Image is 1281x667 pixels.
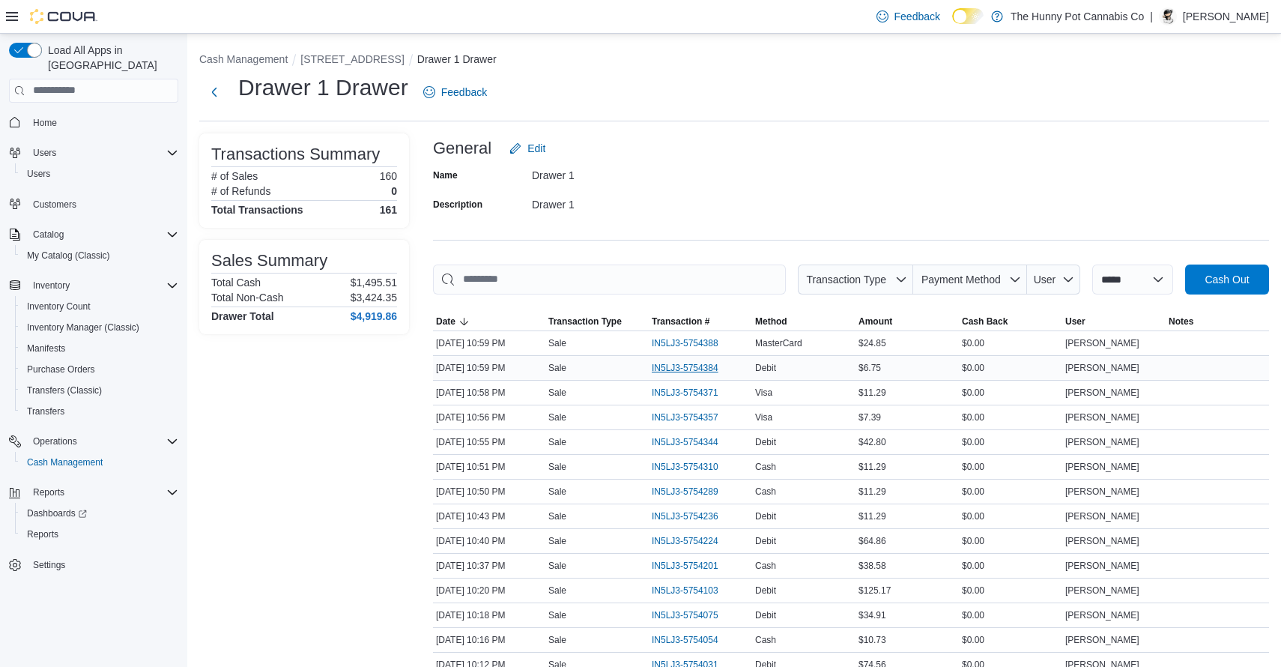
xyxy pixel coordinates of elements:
button: Inventory Count [15,296,184,317]
button: IN5LJ3-5754201 [652,557,733,575]
button: Payment Method [913,265,1027,295]
button: IN5LJ3-5754075 [652,606,733,624]
button: Cash Management [199,53,288,65]
span: IN5LJ3-5754310 [652,461,718,473]
a: Settings [27,556,71,574]
span: Cash Back [962,316,1008,328]
button: Inventory [3,275,184,296]
p: Sale [548,510,566,522]
span: Purchase Orders [27,363,95,375]
p: $1,495.51 [351,277,397,289]
p: Sale [548,609,566,621]
span: Dashboards [27,507,87,519]
a: Reports [21,525,64,543]
span: $11.29 [858,461,886,473]
button: User [1062,313,1166,331]
span: Inventory Manager (Classic) [21,319,178,336]
span: $64.86 [858,535,886,547]
div: $0.00 [959,359,1062,377]
span: Debit [755,436,776,448]
span: User [1065,316,1085,328]
span: Transfers (Classic) [27,384,102,396]
span: $34.91 [858,609,886,621]
span: Inventory Count [21,298,178,316]
span: IN5LJ3-5754371 [652,387,718,399]
a: Users [21,165,56,183]
h6: Total Non-Cash [211,292,284,304]
span: $11.29 [858,510,886,522]
div: $0.00 [959,582,1062,600]
span: Cash [755,461,776,473]
div: $0.00 [959,483,1062,501]
div: $0.00 [959,507,1062,525]
p: Sale [548,387,566,399]
div: [DATE] 10:37 PM [433,557,545,575]
span: Customers [33,199,76,211]
button: Operations [27,432,83,450]
div: [DATE] 10:20 PM [433,582,545,600]
p: 160 [380,170,397,182]
p: 0 [391,185,397,197]
button: IN5LJ3-5754054 [652,631,733,649]
span: Debit [755,535,776,547]
span: IN5LJ3-5754384 [652,362,718,374]
span: Users [27,144,178,162]
span: Cash [755,560,776,572]
div: [DATE] 10:59 PM [433,359,545,377]
div: [DATE] 10:43 PM [433,507,545,525]
span: Dashboards [21,504,178,522]
button: IN5LJ3-5754310 [652,458,733,476]
span: MasterCard [755,337,802,349]
a: Transfers (Classic) [21,381,108,399]
div: $0.00 [959,408,1062,426]
button: Users [27,144,62,162]
div: [DATE] 10:40 PM [433,532,545,550]
button: [STREET_ADDRESS] [300,53,404,65]
span: Edit [527,141,545,156]
a: Purchase Orders [21,360,101,378]
p: Sale [548,436,566,448]
span: $11.29 [858,486,886,498]
span: Visa [755,387,772,399]
div: $0.00 [959,532,1062,550]
button: Reports [27,483,70,501]
button: Users [3,142,184,163]
button: Date [433,313,545,331]
a: My Catalog (Classic) [21,247,116,265]
a: Manifests [21,339,71,357]
p: | [1150,7,1153,25]
button: IN5LJ3-5754344 [652,433,733,451]
button: Cash Management [15,452,184,473]
h4: Drawer Total [211,310,274,322]
div: [DATE] 10:58 PM [433,384,545,402]
h3: Sales Summary [211,252,327,270]
button: IN5LJ3-5754289 [652,483,733,501]
span: Reports [33,486,64,498]
input: This is a search bar. As you type, the results lower in the page will automatically filter. [433,265,786,295]
span: Users [33,147,56,159]
span: Inventory [27,277,178,295]
span: Manifests [21,339,178,357]
div: $0.00 [959,384,1062,402]
span: [PERSON_NAME] [1065,461,1139,473]
button: IN5LJ3-5754357 [652,408,733,426]
p: Sale [548,486,566,498]
span: Users [21,165,178,183]
span: Load All Apps in [GEOGRAPHIC_DATA] [42,43,178,73]
button: Edit [503,133,551,163]
button: Catalog [27,226,70,244]
span: IN5LJ3-5754224 [652,535,718,547]
span: $24.85 [858,337,886,349]
button: Manifests [15,338,184,359]
p: Sale [548,634,566,646]
span: Debit [755,585,776,597]
a: Cash Management [21,453,109,471]
button: Transaction Type [798,265,913,295]
nav: An example of EuiBreadcrumbs [199,52,1269,70]
h6: Total Cash [211,277,261,289]
button: IN5LJ3-5754224 [652,532,733,550]
span: [PERSON_NAME] [1065,609,1139,621]
span: Transfers [27,405,64,417]
span: Cash Management [21,453,178,471]
p: Sale [548,362,566,374]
